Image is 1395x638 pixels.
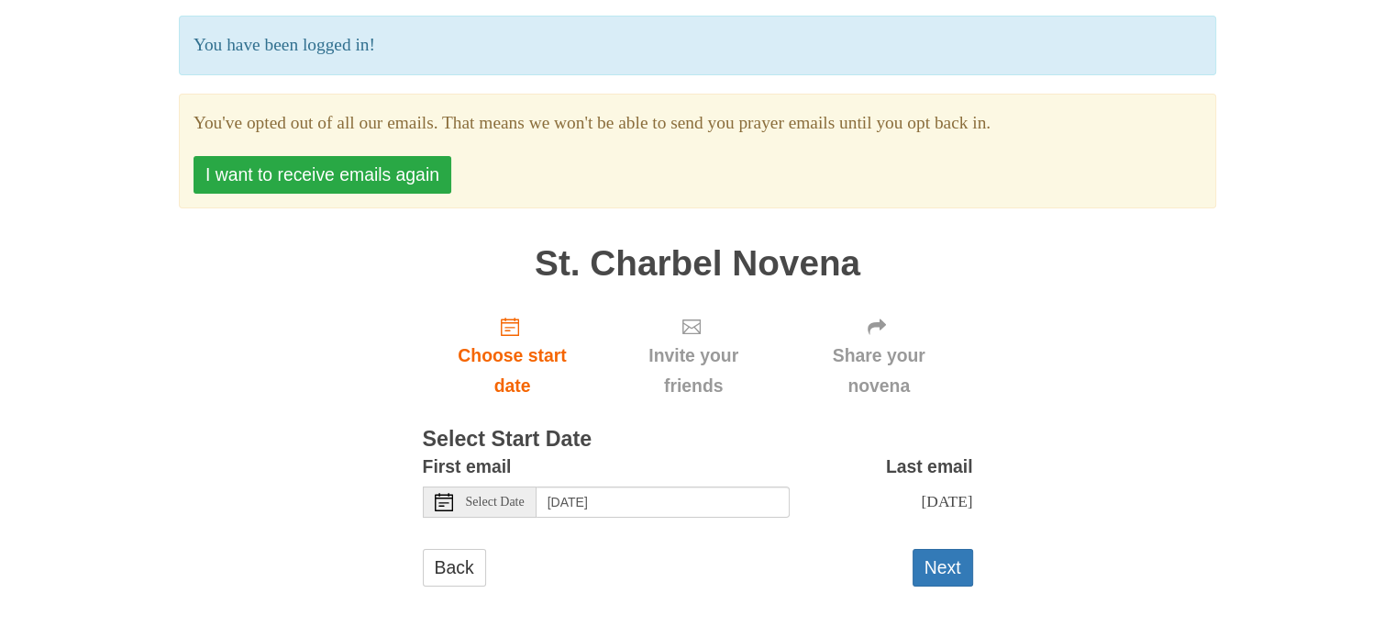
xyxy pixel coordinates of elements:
[194,156,451,194] button: I want to receive emails again
[423,428,973,452] h3: Select Start Date
[194,108,1201,139] section: You've opted out of all our emails. That means we won't be able to send you prayer emails until y...
[921,492,972,510] span: [DATE]
[179,16,1216,75] p: You have been logged in!
[423,452,512,482] label: First email
[886,452,973,482] label: Last email
[602,301,784,410] div: Click "Next" to confirm your start date first.
[423,301,603,410] a: Choose start date
[785,301,973,410] div: Click "Next" to confirm your start date first.
[423,244,973,284] h1: St. Charbel Novena
[466,496,525,509] span: Select Date
[620,341,766,401] span: Invite your friends
[441,341,584,401] span: Choose start date
[803,341,955,401] span: Share your novena
[913,549,973,587] button: Next
[423,549,486,587] a: Back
